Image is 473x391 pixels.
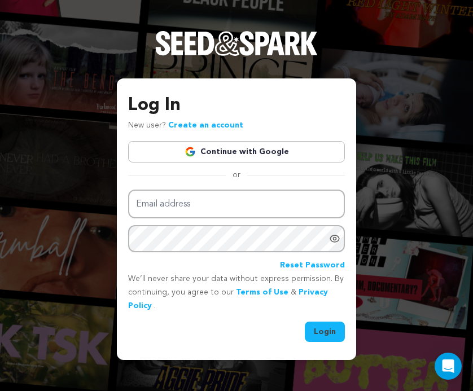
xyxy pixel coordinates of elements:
[168,121,243,129] a: Create an account
[128,190,345,218] input: Email address
[155,31,318,78] a: Seed&Spark Homepage
[128,92,345,119] h3: Log In
[329,233,340,244] a: Show password as plain text. Warning: this will display your password on the screen.
[128,141,345,162] a: Continue with Google
[185,146,196,157] img: Google logo
[128,119,243,133] p: New user?
[236,288,288,296] a: Terms of Use
[128,273,345,313] p: We’ll never share your data without express permission. By continuing, you agree to our & .
[155,31,318,56] img: Seed&Spark Logo
[128,288,328,310] a: Privacy Policy
[435,353,462,380] div: Open Intercom Messenger
[280,259,345,273] a: Reset Password
[226,169,247,181] span: or
[305,322,345,342] button: Login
